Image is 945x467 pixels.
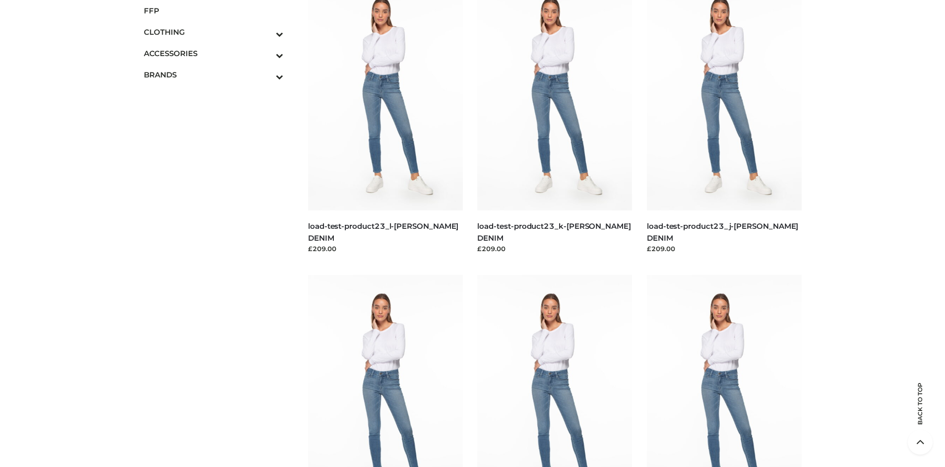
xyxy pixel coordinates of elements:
a: load-test-product23_j-[PERSON_NAME] DENIM [647,221,798,242]
button: Toggle Submenu [249,21,283,43]
span: FFP [144,5,284,16]
button: Toggle Submenu [249,64,283,85]
span: Back to top [908,400,933,425]
span: ACCESSORIES [144,48,284,59]
a: load-test-product23_k-[PERSON_NAME] DENIM [477,221,630,242]
button: Toggle Submenu [249,43,283,64]
div: £209.00 [477,244,632,254]
a: CLOTHINGToggle Submenu [144,21,284,43]
span: CLOTHING [144,26,284,38]
a: ACCESSORIESToggle Submenu [144,43,284,64]
a: load-test-product23_l-[PERSON_NAME] DENIM [308,221,458,242]
a: BRANDSToggle Submenu [144,64,284,85]
span: BRANDS [144,69,284,80]
div: £209.00 [308,244,463,254]
div: £209.00 [647,244,802,254]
